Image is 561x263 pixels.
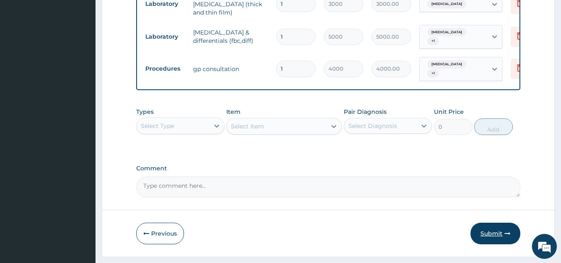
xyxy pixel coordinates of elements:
td: Procedures [141,61,189,76]
label: Types [136,108,154,116]
textarea: Type your message and hit 'Enter' [4,175,158,204]
div: Select Type [141,122,174,130]
button: Submit [470,223,520,244]
button: Add [474,118,513,135]
div: Minimize live chat window [136,4,156,24]
label: Comment [136,165,521,172]
span: [MEDICAL_DATA] [427,28,466,37]
label: Item [226,108,240,116]
label: Unit Price [434,108,464,116]
label: Pair Diagnosis [344,108,387,116]
td: [MEDICAL_DATA] & differentials (fbc,diff) [189,24,272,49]
td: gp consultation [189,61,272,77]
div: Chat with us now [43,47,140,57]
span: We're online! [48,79,115,162]
img: d_794563401_company_1708531726252_794563401 [15,42,34,62]
span: [MEDICAL_DATA] [427,60,466,69]
button: Previous [136,223,184,244]
span: + 1 [427,69,439,78]
div: Select Diagnosis [348,122,397,130]
span: + 1 [427,37,439,45]
td: Laboratory [141,29,189,44]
